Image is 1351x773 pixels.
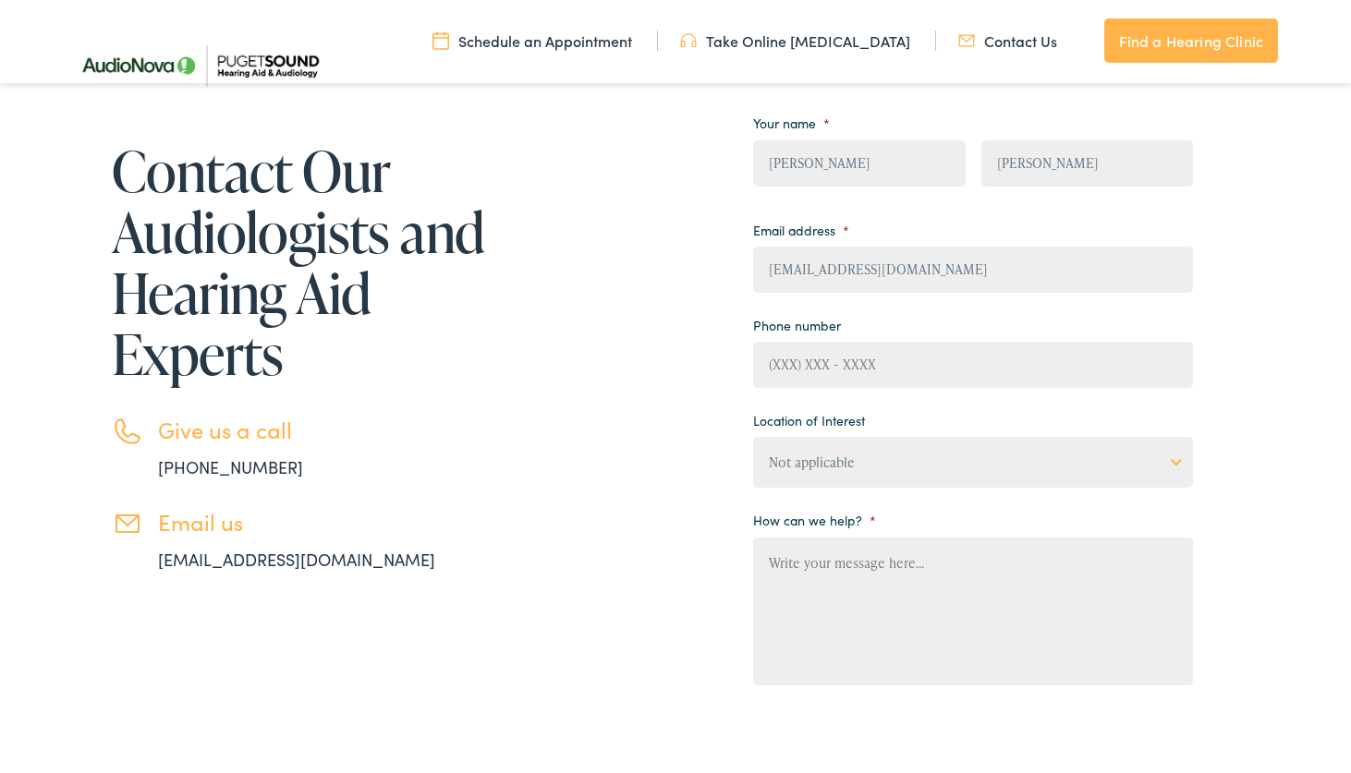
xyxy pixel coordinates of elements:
a: [PHONE_NUMBER] [158,455,303,478]
a: [EMAIL_ADDRESS][DOMAIN_NAME] [158,548,435,571]
a: Take Online [MEDICAL_DATA] [680,30,910,51]
img: utility icon [680,30,697,51]
input: First name [753,140,965,187]
label: Phone number [753,317,841,333]
a: Contact Us [958,30,1057,51]
img: utility icon [432,30,449,51]
input: (XXX) XXX - XXXX [753,342,1193,388]
a: Find a Hearing Clinic [1104,18,1278,63]
label: Location of Interest [753,412,865,429]
h3: Email us [158,509,491,536]
h3: Give us a call [158,417,491,443]
label: How can we help? [753,512,876,528]
label: Email address [753,222,849,238]
a: Schedule an Appointment [432,30,632,51]
input: example@email.com [753,247,1193,293]
h1: Contact Our Audiologists and Hearing Aid Experts [112,140,491,384]
input: Last name [981,140,1193,187]
img: utility icon [958,30,975,51]
label: Your name [753,115,830,131]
